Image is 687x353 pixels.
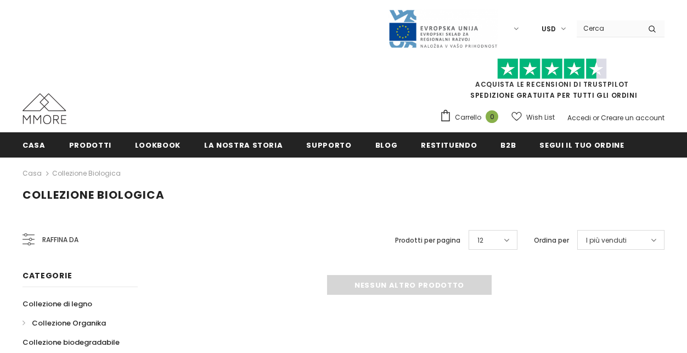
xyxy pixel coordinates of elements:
span: Collezione di legno [22,299,92,309]
a: Collezione di legno [22,294,92,313]
span: Blog [375,140,398,150]
span: or [593,113,599,122]
span: Carrello [455,112,481,123]
span: Casa [22,140,46,150]
img: Fidati di Pilot Stars [497,58,607,80]
a: Collezione Organika [22,313,106,333]
span: supporto [306,140,351,150]
span: Lookbook [135,140,181,150]
span: Wish List [526,112,555,123]
span: B2B [500,140,516,150]
span: I più venduti [586,235,627,246]
a: Creare un account [601,113,665,122]
a: Acquista le recensioni di TrustPilot [475,80,629,89]
a: supporto [306,132,351,157]
a: Prodotti [69,132,111,157]
a: Lookbook [135,132,181,157]
span: Collezione biologica [22,187,165,203]
span: Raffina da [42,234,78,246]
a: Carrello 0 [440,109,504,126]
a: Collezione biologica [52,169,121,178]
span: Categorie [22,270,72,281]
input: Search Site [577,20,640,36]
span: USD [542,24,556,35]
span: Collezione biodegradabile [22,337,120,348]
span: Segui il tuo ordine [539,140,624,150]
span: Collezione Organika [32,318,106,328]
span: SPEDIZIONE GRATUITA PER TUTTI GLI ORDINI [440,63,665,100]
a: La nostra storia [204,132,283,157]
a: B2B [500,132,516,157]
a: Collezione biodegradabile [22,333,120,352]
label: Prodotti per pagina [395,235,460,246]
span: Restituendo [421,140,477,150]
span: Prodotti [69,140,111,150]
a: Segui il tuo ordine [539,132,624,157]
a: Restituendo [421,132,477,157]
label: Ordina per [534,235,569,246]
img: Casi MMORE [22,93,66,124]
a: Casa [22,167,42,180]
span: La nostra storia [204,140,283,150]
span: 0 [486,110,498,123]
a: Blog [375,132,398,157]
img: Javni Razpis [388,9,498,49]
span: 12 [477,235,483,246]
a: Wish List [511,108,555,127]
a: Javni Razpis [388,24,498,33]
a: Accedi [567,113,591,122]
a: Casa [22,132,46,157]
